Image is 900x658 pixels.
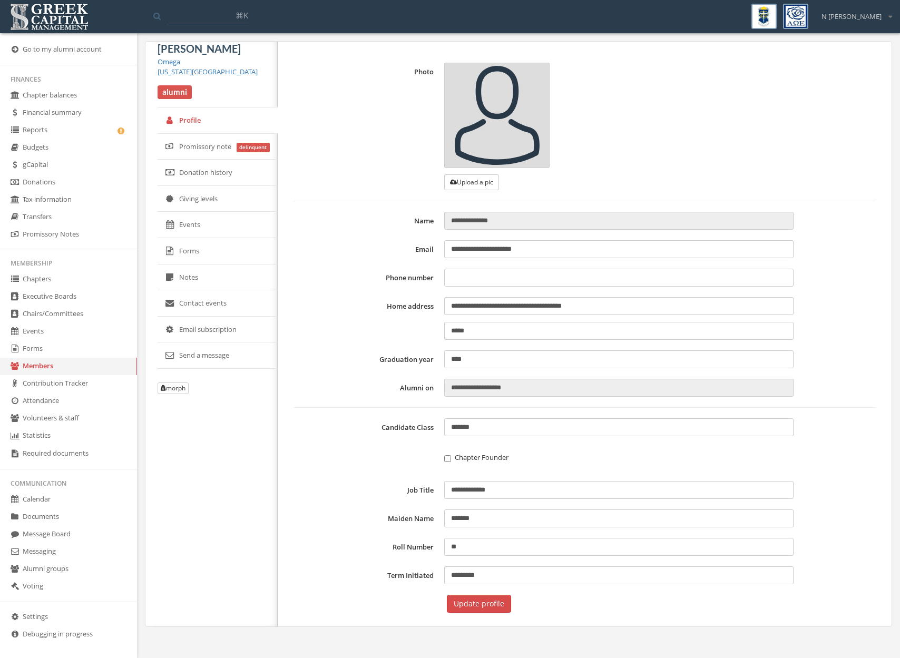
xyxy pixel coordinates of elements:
a: Notes [158,264,278,291]
label: Roll Number [294,538,439,556]
button: Update profile [447,595,511,613]
span: ⌘K [236,10,248,21]
a: Donation history [158,160,278,186]
label: Name [294,212,439,230]
button: morph [158,382,189,394]
label: Phone number [294,269,439,287]
label: Alumni on [294,379,439,397]
label: Email [294,240,439,258]
span: N [PERSON_NAME] [821,12,882,22]
div: N [PERSON_NAME] [815,4,892,22]
label: Photo [294,63,439,190]
label: Candidate Class [294,418,439,436]
a: Giving levels [158,186,278,212]
label: Graduation year [294,350,439,368]
button: Upload a pic [444,174,499,190]
label: Home address [294,297,439,340]
a: Forms [158,238,278,264]
label: Maiden Name [294,509,439,527]
span: delinquent [237,143,270,152]
a: Email subscription [158,317,278,343]
a: Profile [158,107,278,134]
a: [US_STATE][GEOGRAPHIC_DATA] [158,67,258,76]
a: Events [158,212,278,238]
a: Promissory note [158,134,278,160]
a: Contact events [158,290,278,317]
a: Omega [158,57,180,66]
label: Chapter Founder [444,452,794,463]
input: Chapter Founder [444,455,451,462]
label: Job Title [294,481,439,499]
span: alumni [158,85,192,99]
span: [PERSON_NAME] [158,42,241,55]
label: Term Initiated [294,566,439,584]
a: Send a message [158,342,278,369]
